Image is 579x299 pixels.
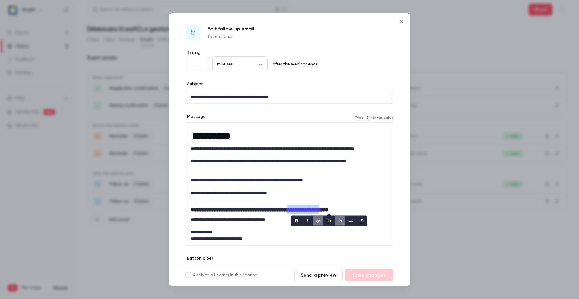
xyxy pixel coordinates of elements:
p: after the webinar ends [270,61,318,67]
label: Message [186,114,206,120]
span: Type for variables [355,114,393,121]
div: minutes [212,61,268,67]
p: Edit follow-up email [207,25,254,33]
label: Timing [186,49,393,55]
button: bold [292,216,301,226]
button: link [313,216,323,226]
code: { [364,114,371,121]
label: Apply to all events in this channel [186,272,258,278]
button: Close [396,16,408,28]
button: italic [302,216,312,226]
p: To attendees [207,34,254,40]
button: blockquote [357,216,366,226]
label: Subject [186,81,203,87]
label: Button label [186,255,213,261]
button: Send a preview [294,269,343,281]
div: editor [186,123,393,245]
div: editor [186,90,393,104]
